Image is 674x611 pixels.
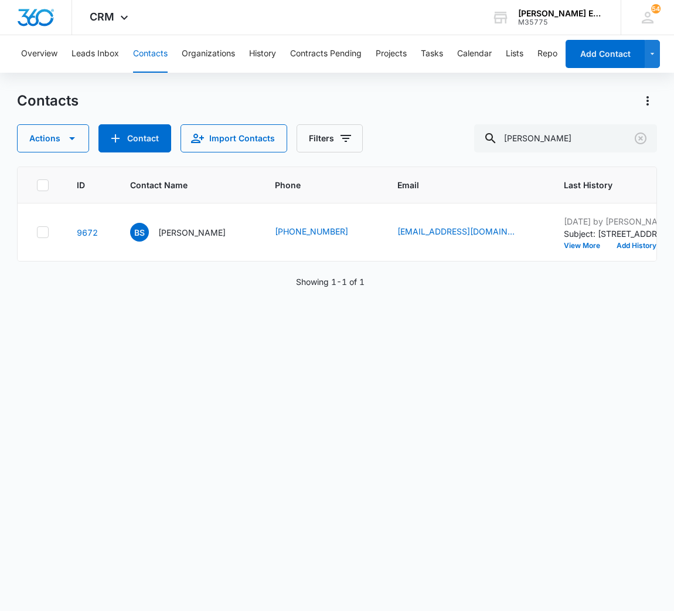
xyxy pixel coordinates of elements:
[72,35,119,73] button: Leads Inbox
[130,179,230,191] span: Contact Name
[21,35,57,73] button: Overview
[376,35,407,73] button: Projects
[182,35,235,73] button: Organizations
[275,179,352,191] span: Phone
[290,35,362,73] button: Contracts Pending
[249,35,276,73] button: History
[297,124,363,152] button: Filters
[537,35,567,73] button: Reports
[77,228,98,237] a: Navigate to contact details page for Brendan Scanlon
[518,9,604,18] div: account name
[608,242,665,249] button: Add History
[130,223,149,242] span: BS
[397,225,536,239] div: Email - brendanyourrealtor@gmail.com - Select to Edit Field
[296,276,365,288] p: Showing 1-1 of 1
[130,223,247,242] div: Contact Name - Brendan Scanlon - Select to Edit Field
[98,124,171,152] button: Add Contact
[397,179,519,191] span: Email
[457,35,492,73] button: Calendar
[90,11,114,23] span: CRM
[17,92,79,110] h1: Contacts
[421,35,443,73] button: Tasks
[133,35,168,73] button: Contacts
[158,226,226,239] p: [PERSON_NAME]
[564,242,608,249] button: View More
[181,124,287,152] button: Import Contacts
[651,4,661,13] div: notifications count
[275,225,348,237] a: [PHONE_NUMBER]
[651,4,661,13] span: 54
[631,129,650,148] button: Clear
[506,35,523,73] button: Lists
[566,40,645,68] button: Add Contact
[275,225,369,239] div: Phone - (804) 840-4513 - Select to Edit Field
[638,91,657,110] button: Actions
[17,124,89,152] button: Actions
[397,225,515,237] a: [EMAIL_ADDRESS][DOMAIN_NAME]
[474,124,657,152] input: Search Contacts
[518,18,604,26] div: account id
[77,179,85,191] span: ID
